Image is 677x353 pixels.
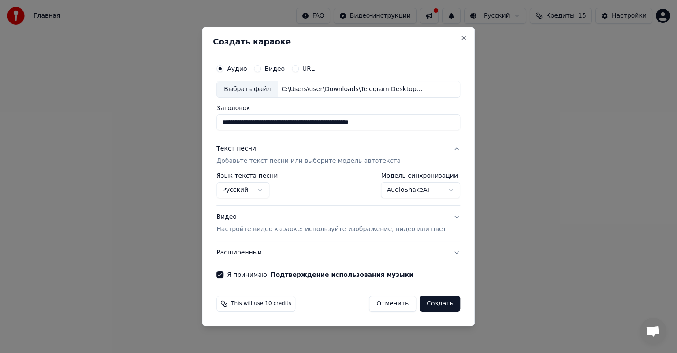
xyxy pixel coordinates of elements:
div: Текст песни [216,144,256,153]
div: C:\Users\user\Downloads\Telegram Desktop\Formatia_Curnut_Группа_Курнуц_Укрой_меня_своим_щитом_202... [278,85,428,94]
label: Модель синхронизации [381,173,461,179]
button: Отменить [369,296,416,312]
label: Язык текста песни [216,173,278,179]
div: Видео [216,213,446,234]
button: ВидеоНастройте видео караоке: используйте изображение, видео или цвет [216,206,460,241]
div: Текст песниДобавьте текст песни или выберите модель автотекста [216,173,460,205]
h2: Создать караоке [213,38,464,46]
button: Я принимаю [271,272,413,278]
button: Создать [420,296,460,312]
label: Аудио [227,66,247,72]
p: Добавьте текст песни или выберите модель автотекста [216,157,401,165]
label: Заголовок [216,105,460,111]
button: Текст песниДобавьте текст песни или выберите модель автотекста [216,137,460,173]
div: Выбрать файл [217,81,278,97]
p: Настройте видео караоке: используйте изображение, видео или цвет [216,225,446,234]
button: Расширенный [216,241,460,264]
label: URL [302,66,315,72]
span: This will use 10 credits [231,300,291,307]
label: Видео [264,66,285,72]
label: Я принимаю [227,272,413,278]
